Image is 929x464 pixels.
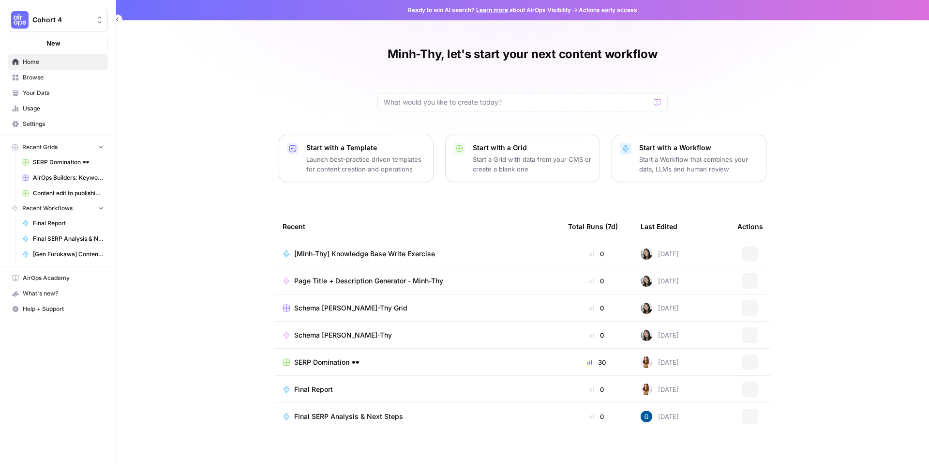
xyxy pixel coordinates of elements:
span: Final Report [294,385,333,394]
span: Schema [PERSON_NAME]-Thy Grid [294,303,407,313]
button: Start with a TemplateLaunch best-practice driven templates for content creation and operations [279,135,434,182]
a: Home [8,54,108,70]
div: 0 [568,303,625,313]
div: [DATE] [641,248,679,260]
span: Home [23,58,104,66]
p: Start with a Grid [473,143,592,153]
button: Recent Workflows [8,201,108,216]
span: Usage [23,104,104,113]
a: Final SERP Analysis & Next Steps [283,412,553,421]
a: SERP Domination 🕶️ [18,155,108,170]
a: Page Title + Description Generator - Minh-Thy [283,276,553,286]
a: Final SERP Analysis & Next Steps [18,231,108,247]
span: Ready to win AI search? about AirOps Visibility [408,6,571,15]
img: 34qmd8li8jcngaxi9z5g13uxb641 [641,275,652,287]
span: Recent Grids [22,143,58,152]
a: Schema [PERSON_NAME]-Thy Grid [283,303,553,313]
a: SERP Domination 🕶️ [283,357,553,367]
button: Workspace: Cohort 4 [8,8,108,32]
div: 0 [568,385,625,394]
div: [DATE] [641,411,679,422]
div: [DATE] [641,275,679,287]
a: Schema [PERSON_NAME]-Thy [283,330,553,340]
img: qd2a6s3w5hfdcqb82ik0wk3no9aw [641,411,652,422]
a: AirOps Academy [8,270,108,286]
span: Help + Support [23,305,104,313]
span: Content edit to publishing: Writer draft-> Brand alignment edits-> Human review-> Add internal an... [33,189,104,198]
a: Browse [8,70,108,85]
img: 34qmd8li8jcngaxi9z5g13uxb641 [641,248,652,260]
div: 0 [568,249,625,259]
span: Schema [PERSON_NAME]-Thy [294,330,392,340]
div: [DATE] [641,356,679,368]
input: What would you like to create today? [384,97,650,107]
h1: Minh-Thy, let's start your next content workflow [388,46,657,62]
p: Start with a Template [306,143,425,153]
span: Recent Workflows [22,204,73,213]
button: Start with a WorkflowStart a Workflow that combines your data, LLMs and human review [612,135,766,182]
span: Actions early access [579,6,637,15]
a: Content edit to publishing: Writer draft-> Brand alignment edits-> Human review-> Add internal an... [18,186,108,201]
div: Last Edited [641,213,677,240]
div: Recent [283,213,553,240]
span: AirOps Builders: Keyword -> Content Brief -> Article [33,173,104,182]
button: New [8,36,108,50]
img: 34qmd8li8jcngaxi9z5g13uxb641 [641,302,652,314]
a: AirOps Builders: Keyword -> Content Brief -> Article [18,170,108,186]
button: Help + Support [8,301,108,317]
span: Final SERP Analysis & Next Steps [33,234,104,243]
a: Settings [8,116,108,132]
span: [Minh-Thy] Knowledge Base Write Exercise [294,249,435,259]
span: Cohort 4 [32,15,91,25]
div: Total Runs (7d) [568,213,618,240]
a: Usage [8,101,108,116]
span: [Gen Furukawa] Content Creation Power Agent Workflow [33,250,104,259]
a: [Gen Furukawa] Content Creation Power Agent Workflow [18,247,108,262]
p: Start a Grid with data from your CMS or create a blank one [473,155,592,174]
span: SERP Domination 🕶️ [294,357,360,367]
div: 0 [568,276,625,286]
button: Recent Grids [8,140,108,155]
img: dv492c8bjtr091ls286jptzea6tx [641,356,652,368]
p: Start with a Workflow [639,143,758,153]
span: AirOps Academy [23,274,104,282]
div: 0 [568,412,625,421]
a: [Minh-Thy] Knowledge Base Write Exercise [283,249,553,259]
p: Launch best-practice driven templates for content creation and operations [306,155,425,174]
div: Actions [737,213,763,240]
div: 0 [568,330,625,340]
a: Final Report [18,216,108,231]
a: Your Data [8,85,108,101]
div: 30 [568,357,625,367]
span: Page Title + Description Generator - Minh-Thy [294,276,443,286]
span: New [46,38,60,48]
span: Settings [23,120,104,128]
button: Start with a GridStart a Grid with data from your CMS or create a blank one [445,135,600,182]
span: Your Data [23,89,104,97]
a: Learn more [476,6,508,14]
span: SERP Domination 🕶️ [33,158,104,167]
img: 34qmd8li8jcngaxi9z5g13uxb641 [641,329,652,341]
p: Start a Workflow that combines your data, LLMs and human review [639,155,758,174]
span: Browse [23,73,104,82]
span: Final Report [33,219,104,228]
div: [DATE] [641,329,679,341]
div: [DATE] [641,302,679,314]
img: Cohort 4 Logo [11,11,29,29]
div: [DATE] [641,384,679,395]
div: What's new? [8,286,107,301]
a: Final Report [283,385,553,394]
button: What's new? [8,286,108,301]
span: Final SERP Analysis & Next Steps [294,412,403,421]
img: dv492c8bjtr091ls286jptzea6tx [641,384,652,395]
